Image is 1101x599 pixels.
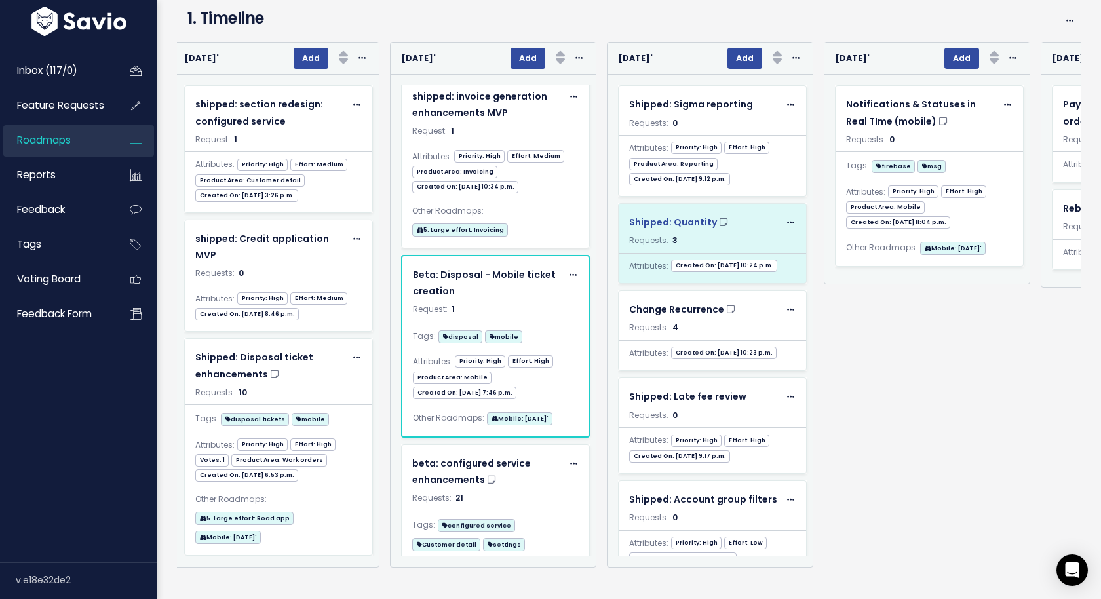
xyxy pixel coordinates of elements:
span: Attributes: [629,346,668,360]
span: Priority: High [237,292,288,305]
span: Effort: Medium [290,292,347,305]
span: Requests: [195,387,235,398]
span: Created On: [DATE] 11:04 p.m. [846,216,950,229]
span: 10 [239,387,247,398]
a: Feature Requests [3,90,109,121]
h4: 1. Timeline [187,7,1005,30]
span: Beta: Disposal - Mobile ticket creation [413,268,556,298]
button: Add [294,48,328,69]
span: Product Area: Mobile [413,372,492,384]
span: Shipped: Account group filters [629,493,777,506]
span: Change Recurrence [629,303,724,316]
strong: [DATE]' [618,52,653,64]
span: Roadmaps [17,133,71,147]
span: Effort: High [508,355,553,368]
span: 0 [889,134,895,145]
span: Requests: [629,410,668,421]
a: Customer detail [412,535,480,552]
span: Created On: [DATE] 10:23 p.m. [671,347,777,359]
button: Add [727,48,762,69]
span: Requests: [629,512,668,523]
strong: [DATE]' [401,52,436,64]
span: Priority: High [671,435,722,447]
a: 5. Large effort: Road app [195,509,294,526]
span: 0 [672,512,678,523]
span: 4 [672,322,678,333]
span: mobile [485,330,522,343]
span: Mobile: [DATE]' [487,412,552,425]
span: Attributes: [195,438,235,452]
a: Shipped: Account group filters [629,492,779,508]
span: Attributes: [629,141,668,155]
a: shipped: invoice generation enhancements MVP [412,88,562,121]
span: Priority: High [671,142,722,154]
span: Created On: [DATE] 9:12 p.m. [629,173,730,185]
a: Feedback [3,195,109,225]
span: Priority: High [454,150,505,163]
span: 1 [452,303,455,315]
span: msg [917,160,946,173]
span: disposal [438,330,482,343]
span: Product Area: Invoicing [412,166,497,178]
span: Requests: [629,117,668,128]
span: Request: [413,303,448,315]
a: beta: configured service enhancements [412,455,562,488]
span: disposal tickets [221,413,289,426]
a: mobile [485,328,522,344]
span: Effort: High [290,438,336,451]
span: Requests: [412,492,452,503]
button: Add [511,48,545,69]
span: Feature Requests [17,98,104,112]
a: Shipped: Sigma reporting [629,96,779,113]
span: Created On: [DATE] 3:26 p.m. [195,189,298,202]
a: Feedback form [3,299,109,329]
span: Requests: [846,134,885,145]
span: Request: [195,134,230,145]
span: Created On: [DATE] 10:24 p.m. [671,260,777,272]
a: disposal [438,328,482,344]
span: Votes: 1 [195,454,229,467]
span: Other Roadmaps: [412,204,484,218]
span: Inbox (117/0) [17,64,77,77]
span: Attributes: [195,157,235,172]
span: Priority: High [671,537,722,549]
a: Tags [3,229,109,260]
div: v.e18e32de2 [16,563,157,597]
span: Created On: [DATE] 6:53 p.m. [195,469,298,482]
span: Effort: High [724,435,769,447]
img: logo-white.9d6f32f41409.svg [28,7,130,36]
a: Reports [3,160,109,190]
strong: [DATE]' [835,52,870,64]
span: Voting Board [17,272,81,286]
span: Attributes: [629,259,668,273]
span: 0 [239,267,244,279]
span: Reports [17,168,56,182]
span: Requests: [629,235,668,246]
span: Feedback form [17,307,92,320]
span: 1 [234,134,237,145]
span: Other Roadmaps: [846,241,917,255]
a: shipped: section redesign: configured service [195,96,345,129]
a: Beta: Disposal - Mobile ticket creation [413,267,562,299]
span: firebase [872,160,915,173]
a: 5. Large effort: Invoicing [412,221,508,237]
span: Product Area: Work orders [231,454,327,467]
a: Mobile: [DATE]' [487,410,552,426]
a: Mobile: [DATE]' [920,239,986,256]
span: 1 [451,125,454,136]
span: Product Area: Account groups [629,552,737,565]
span: 3 [672,235,678,246]
span: Effort: High [941,185,986,198]
a: Shipped: Quantity [629,214,779,231]
span: Requests: [195,267,235,279]
a: disposal tickets [221,410,289,427]
span: Effort: High [724,142,769,154]
div: Open Intercom Messenger [1056,554,1088,586]
span: Tags: [413,329,436,343]
span: 0 [672,410,678,421]
span: Notifications & Statuses in Real TIme (mobile) [846,98,976,127]
strong: [DATE]' [1052,52,1087,64]
button: Add [944,48,979,69]
span: Request: [412,125,447,136]
span: Effort: Medium [290,159,347,171]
